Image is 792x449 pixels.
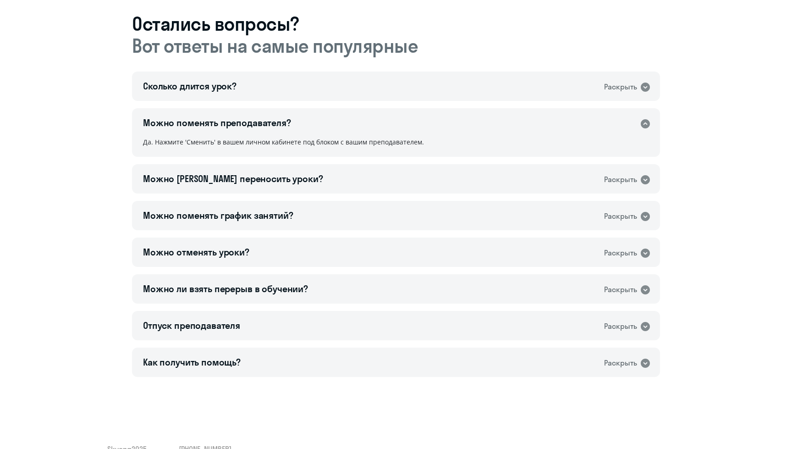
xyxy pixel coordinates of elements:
div: Раскрыть [604,284,637,295]
div: Можно отменять уроки? [143,246,249,259]
div: Можно ли взять перерыв в обучении? [143,283,308,295]
div: Отпуск преподавателя [143,319,240,332]
div: Как получить помощь? [143,356,241,369]
div: Раскрыть [604,357,637,369]
h3: Остались вопросы? [132,13,660,57]
div: Раскрыть [604,81,637,93]
div: Да. Нажмите 'Сменить' в вашем личном кабинете под блоком с вашим преподавателем. [132,137,660,157]
div: Раскрыть [604,174,637,185]
div: Можно поменять график занятий? [143,209,293,222]
div: Можно поменять преподавателя? [143,116,291,129]
div: Сколько длится урок? [143,80,236,93]
div: Можно [PERSON_NAME] переносить уроки? [143,172,323,185]
div: Раскрыть [604,321,637,332]
div: Раскрыть [604,247,637,259]
div: Раскрыть [604,211,637,222]
span: Вот ответы на самые популярные [132,35,660,57]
